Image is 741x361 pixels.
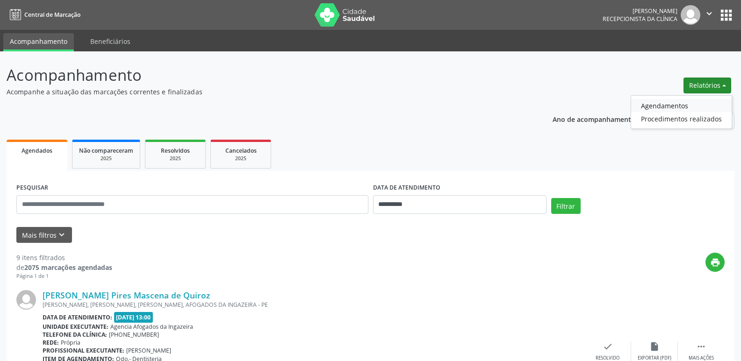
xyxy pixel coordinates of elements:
span: [DATE] 13:00 [114,312,153,323]
button: Relatórios [683,78,731,93]
div: [PERSON_NAME] [603,7,677,15]
span: Central de Marcação [24,11,80,19]
span: [PHONE_NUMBER] [109,331,159,339]
span: Agendados [22,147,52,155]
ul: Relatórios [631,95,732,129]
div: 2025 [79,155,133,162]
i: keyboard_arrow_down [57,230,67,240]
img: img [681,5,700,25]
div: de [16,262,112,272]
i: insert_drive_file [649,341,660,352]
label: DATA DE ATENDIMENTO [373,181,440,195]
p: Acompanhe a situação das marcações correntes e finalizadas [7,87,516,97]
i: check [603,341,613,352]
div: 2025 [152,155,199,162]
span: Resolvidos [161,147,190,155]
span: Não compareceram [79,147,133,155]
a: Beneficiários [84,33,137,50]
button:  [700,5,718,25]
strong: 2075 marcações agendadas [24,263,112,272]
span: Cancelados [225,147,257,155]
p: Ano de acompanhamento [553,113,635,125]
a: Central de Marcação [7,7,80,22]
button: print [705,253,725,272]
img: img [16,290,36,310]
a: [PERSON_NAME] Pires Mascena de Quiroz [43,290,210,300]
b: Unidade executante: [43,323,108,331]
div: 2025 [217,155,264,162]
b: Rede: [43,339,59,347]
button: apps [718,7,734,23]
button: Mais filtroskeyboard_arrow_down [16,227,72,243]
b: Profissional executante: [43,347,124,354]
i:  [696,341,706,352]
div: 9 itens filtrados [16,253,112,262]
label: PESQUISAR [16,181,48,195]
a: Agendamentos [631,99,732,112]
i: print [710,257,720,268]
p: Acompanhamento [7,64,516,87]
span: [PERSON_NAME] [126,347,171,354]
div: Página 1 de 1 [16,272,112,280]
a: Procedimentos realizados [631,112,732,125]
span: Recepcionista da clínica [603,15,677,23]
i:  [704,8,714,19]
span: Agencia Afogados da Ingazeira [110,323,193,331]
span: Própria [61,339,80,347]
a: Acompanhamento [3,33,74,51]
b: Data de atendimento: [43,313,112,321]
b: Telefone da clínica: [43,331,107,339]
div: [PERSON_NAME], [PERSON_NAME], [PERSON_NAME], AFOGADOS DA INGAZEIRA - PE [43,301,584,309]
button: Filtrar [551,198,581,214]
